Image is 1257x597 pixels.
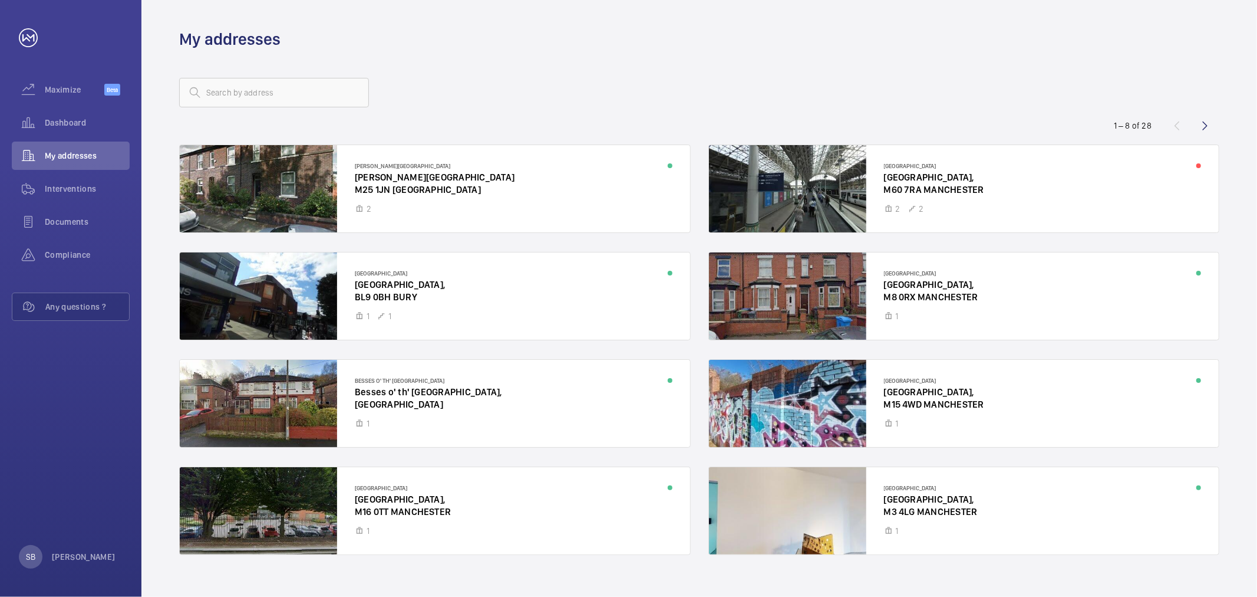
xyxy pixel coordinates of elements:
span: Dashboard [45,117,130,129]
span: My addresses [45,150,130,162]
span: Interventions [45,183,130,195]
input: Search by address [179,78,369,107]
p: SB [26,551,35,563]
span: Beta [104,84,120,96]
p: [PERSON_NAME] [52,551,116,563]
span: Maximize [45,84,104,96]
h1: My addresses [179,28,281,50]
span: Compliance [45,249,130,261]
span: Documents [45,216,130,228]
div: 1 – 8 of 28 [1114,120,1152,132]
span: Any questions ? [45,301,129,313]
